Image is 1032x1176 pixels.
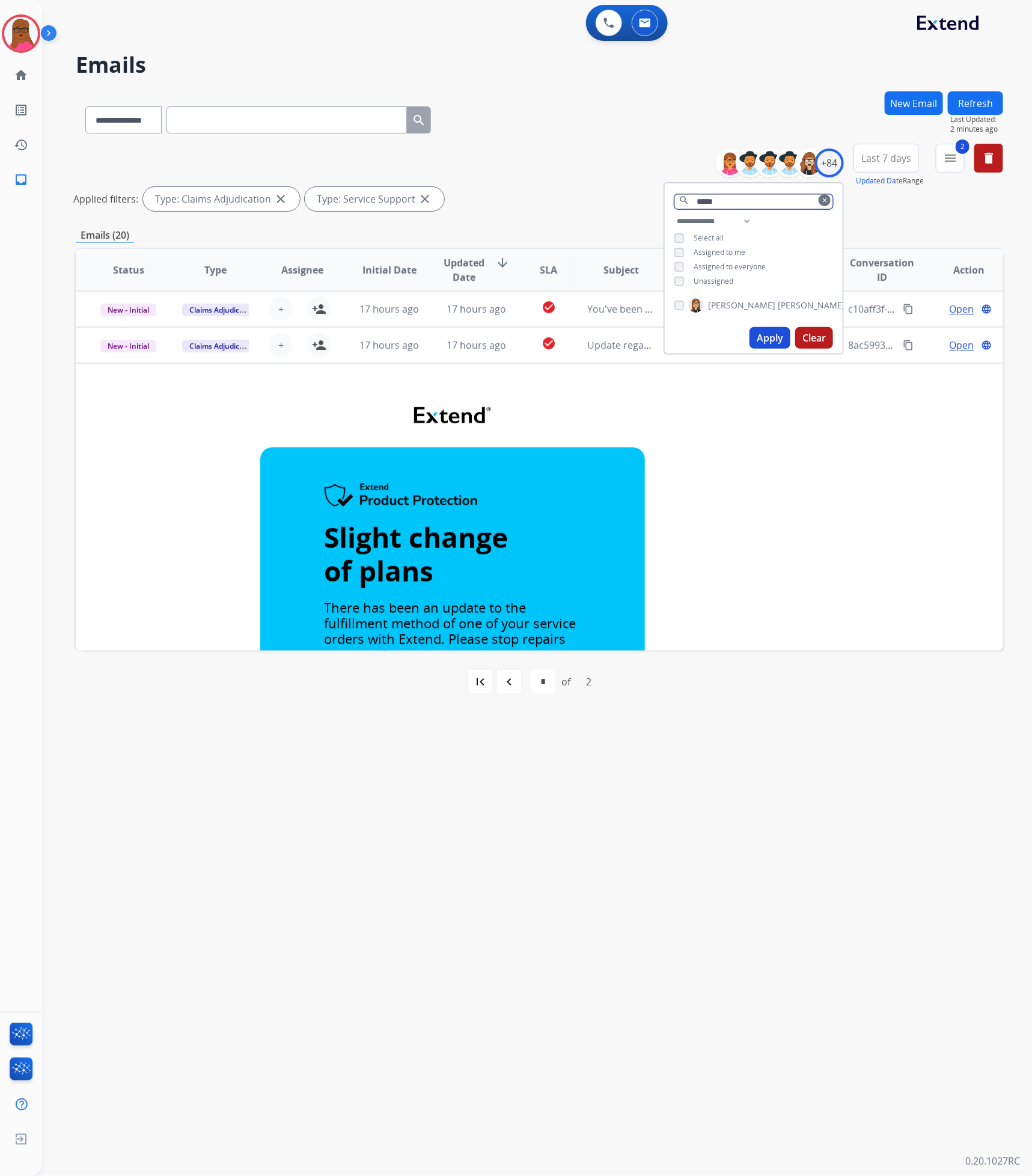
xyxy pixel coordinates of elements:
[856,176,903,186] button: Updated Date
[325,598,576,664] span: There has been an update to the fulfillment method of one of your service orders with Extend. Ple...
[273,192,288,206] mat-icon: close
[694,247,745,257] span: Assigned to me
[821,197,828,204] mat-icon: clear
[542,336,556,351] mat-icon: check_circle
[603,263,639,277] span: Subject
[981,340,992,351] mat-icon: language
[576,670,601,694] div: 2
[795,327,833,349] button: Clear
[325,518,508,589] strong: Slight change of plans
[76,228,134,243] p: Emails (20)
[100,340,156,352] span: New - Initial
[778,299,845,311] span: [PERSON_NAME]
[418,192,432,206] mat-icon: close
[956,139,969,154] span: 2
[588,302,966,316] span: You've been assigned a new service order: 610a5864-75a9-40f5-a339-c86bbb430044
[502,675,516,689] mat-icon: navigate_before
[269,297,293,321] button: +
[815,149,844,177] div: +84
[414,407,491,423] img: Extend Logo
[305,187,444,211] div: Type: Service Support
[950,115,1003,124] span: Last Updated:
[278,338,284,352] span: +
[903,304,914,314] mat-icon: content_copy
[204,263,227,277] span: Type
[473,675,487,689] mat-icon: first_page
[359,302,419,316] span: 17 hours ago
[965,1154,1020,1169] p: 0.20.1027RC
[694,262,766,272] span: Assigned to everyone
[76,53,1003,77] h2: Emails
[447,338,506,352] span: 17 hours ago
[447,302,506,316] span: 17 hours ago
[100,304,156,316] span: New - Initial
[182,340,264,352] span: Claims Adjudication
[143,187,300,211] div: Type: Claims Adjudication
[14,103,28,117] mat-icon: list_alt
[936,144,965,173] button: 2
[708,299,775,311] span: [PERSON_NAME]
[312,302,326,316] mat-icon: person_add
[73,192,138,206] p: Applied filters:
[856,176,924,186] span: Range
[443,256,486,284] span: Updated Date
[113,263,144,277] span: Status
[903,340,914,351] mat-icon: content_copy
[849,256,916,284] span: Conversation ID
[950,124,1003,134] span: 2 minutes ago
[325,483,478,509] img: Extend Product Protection
[312,338,326,352] mat-icon: person_add
[495,256,510,270] mat-icon: arrow_downward
[4,17,38,51] img: avatar
[694,276,733,286] span: Unassigned
[359,338,419,352] span: 17 hours ago
[885,91,943,115] button: New Email
[950,302,974,316] span: Open
[853,144,919,173] button: Last 7 days
[412,113,426,127] mat-icon: search
[916,249,1003,291] th: Action
[14,138,28,152] mat-icon: history
[679,195,689,206] mat-icon: search
[269,333,293,357] button: +
[278,302,284,316] span: +
[943,151,957,165] mat-icon: menu
[542,300,556,314] mat-icon: check_circle
[182,304,264,316] span: Claims Adjudication
[694,233,724,243] span: Select all
[281,263,323,277] span: Assignee
[750,327,790,349] button: Apply
[14,173,28,187] mat-icon: inbox
[540,263,558,277] span: SLA
[849,338,1032,352] span: 8ac59932-dc02-471c-8643-8778893736c7
[362,263,417,277] span: Initial Date
[982,151,996,165] mat-icon: delete
[948,91,1003,115] button: Refresh
[14,68,28,82] mat-icon: home
[950,338,974,352] span: Open
[981,304,992,314] mat-icon: language
[561,675,570,689] div: of
[861,156,911,161] span: Last 7 days
[849,302,1025,316] span: c10aff3f-c9db-4164-8e70-d7f04a7dac03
